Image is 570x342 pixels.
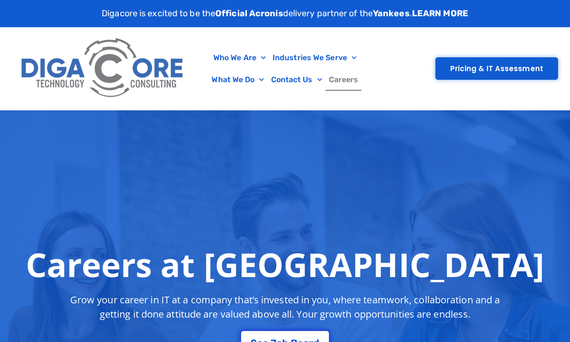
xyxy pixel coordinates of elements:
[215,8,283,19] strong: Official Acronis
[208,69,267,91] a: What We Do
[26,245,545,283] h1: Careers at [GEOGRAPHIC_DATA]
[194,47,376,91] nav: Menu
[412,8,468,19] a: LEARN MORE
[435,57,558,80] a: Pricing & IT Assessment
[326,69,362,91] a: Careers
[61,293,509,321] p: Grow your career in IT at a company that’s invested in you, where teamwork, collaboration and a g...
[373,8,410,19] strong: Yankees
[450,65,543,72] span: Pricing & IT Assessment
[17,32,189,105] img: Digacore Logo
[268,69,326,91] a: Contact Us
[210,47,269,69] a: Who We Are
[102,7,468,20] p: Digacore is excited to be the delivery partner of the .
[269,47,360,69] a: Industries We Serve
